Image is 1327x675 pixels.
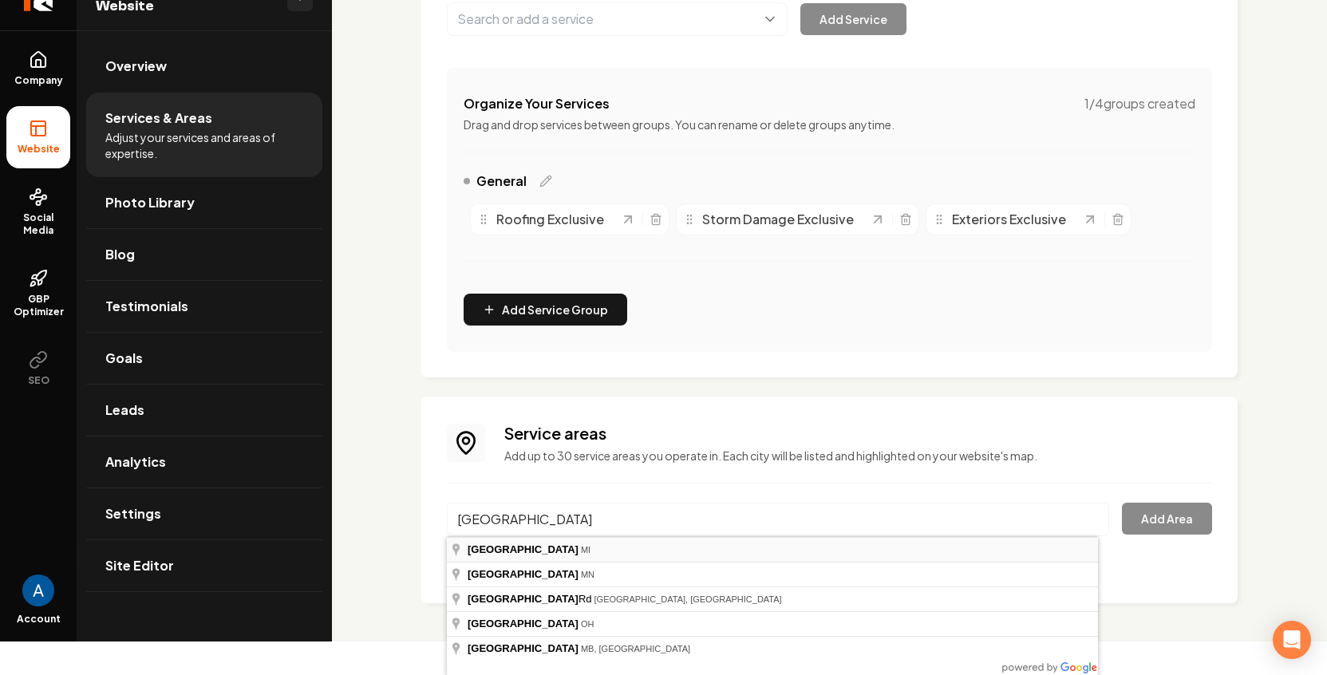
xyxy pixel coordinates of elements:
span: Testimonials [105,297,188,316]
span: MB, [GEOGRAPHIC_DATA] [581,644,690,653]
div: Storm Damage Exclusive [683,210,870,229]
span: MI [581,545,590,555]
span: Account [17,613,61,626]
h4: Organize Your Services [464,94,610,113]
div: Exteriors Exclusive [933,210,1082,229]
span: GBP Optimizer [6,293,70,318]
p: Add up to 30 service areas you operate in. Each city will be listed and highlighted on your websi... [504,448,1212,464]
h3: Service areas [504,422,1212,444]
span: MN [581,570,594,579]
a: Analytics [86,436,322,487]
span: [GEOGRAPHIC_DATA] [468,618,579,630]
span: Leads [105,401,144,420]
a: Site Editor [86,540,322,591]
div: Roofing Exclusive [477,210,620,229]
span: [GEOGRAPHIC_DATA], [GEOGRAPHIC_DATA] [594,594,782,604]
a: Social Media [6,175,70,250]
span: Roofing Exclusive [496,210,604,229]
span: Analytics [105,452,166,472]
span: Rd [468,593,594,605]
span: [GEOGRAPHIC_DATA] [468,543,579,555]
span: Social Media [6,211,70,237]
span: Settings [105,504,161,523]
span: Goals [105,349,143,368]
input: Search for a city, county, or neighborhood... [447,503,1109,536]
a: Settings [86,488,322,539]
a: Testimonials [86,281,322,332]
span: Website [11,143,66,156]
a: Company [6,37,70,100]
img: Andrew Magana [22,574,54,606]
a: Goals [86,333,322,384]
span: SEO [22,374,56,387]
span: Blog [105,245,135,264]
a: Photo Library [86,177,322,228]
span: [GEOGRAPHIC_DATA] [468,642,579,654]
span: Exteriors Exclusive [952,210,1066,229]
button: Add Service Group [464,294,627,326]
span: Overview [105,57,167,76]
span: General [476,172,527,191]
span: [GEOGRAPHIC_DATA] [468,568,579,580]
p: Drag and drop services between groups. You can rename or delete groups anytime. [464,116,1195,132]
a: GBP Optimizer [6,256,70,331]
button: Open user button [22,574,54,606]
span: Company [8,74,69,87]
a: Leads [86,385,322,436]
span: Site Editor [105,556,174,575]
span: Adjust your services and areas of expertise. [105,129,303,161]
span: [GEOGRAPHIC_DATA] [468,593,579,605]
span: 1 / 4 groups created [1084,94,1195,113]
a: Blog [86,229,322,280]
span: Services & Areas [105,109,212,128]
a: Overview [86,41,322,92]
span: Photo Library [105,193,195,212]
span: Storm Damage Exclusive [702,210,854,229]
div: Open Intercom Messenger [1273,621,1311,659]
span: OH [581,619,594,629]
button: SEO [6,337,70,400]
